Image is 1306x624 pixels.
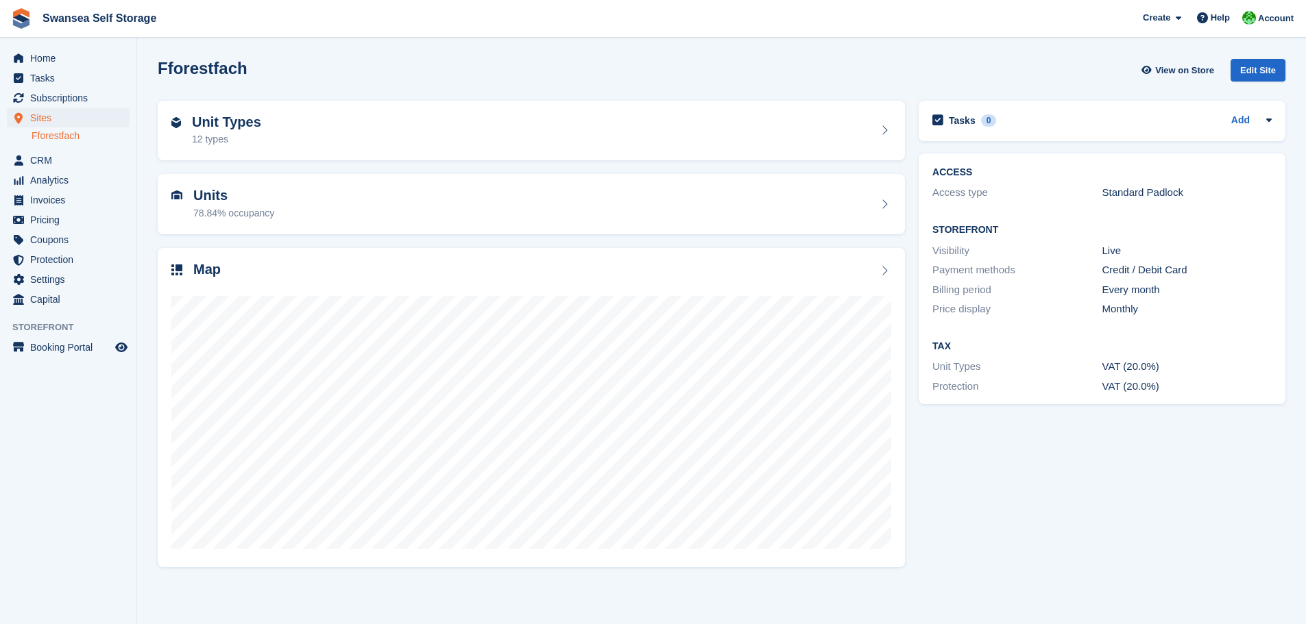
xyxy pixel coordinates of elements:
[113,339,130,355] a: Preview store
[7,338,130,357] a: menu
[30,290,112,309] span: Capital
[1231,113,1250,129] a: Add
[30,190,112,210] span: Invoices
[158,248,905,568] a: Map
[7,290,130,309] a: menu
[171,117,181,128] img: unit-type-icn-2b2737a686de81e16bb02015468b77c625bbabd49415b5ef34ead5e3b44a266d.svg
[37,7,162,29] a: Swansea Self Storage
[193,262,221,277] h2: Map
[192,114,261,130] h2: Unit Types
[12,321,136,334] span: Storefront
[949,114,976,127] h2: Tasks
[7,190,130,210] a: menu
[30,151,112,170] span: CRM
[981,114,997,127] div: 0
[7,210,130,229] a: menu
[30,49,112,68] span: Home
[1211,11,1230,25] span: Help
[30,250,112,269] span: Protection
[1102,262,1272,278] div: Credit / Debit Card
[7,171,130,190] a: menu
[1231,59,1285,87] a: Edit Site
[1231,59,1285,82] div: Edit Site
[7,230,130,249] a: menu
[1258,12,1294,25] span: Account
[7,88,130,108] a: menu
[7,108,130,127] a: menu
[158,174,905,234] a: Units 78.84% occupancy
[1102,185,1272,201] div: Standard Padlock
[171,264,182,275] img: map-icn-33ee37083ee616e46c38cad1a60f524a97daa1e2b2c8c0bc3eb3415660979fc1.svg
[11,8,32,29] img: stora-icon-8386f47178a22dfd0bd8f6a31ec36ba5ce8667c1dd55bd0f319d3a0aa187defe.svg
[932,359,1102,375] div: Unit Types
[932,225,1272,236] h2: Storefront
[1102,243,1272,259] div: Live
[7,151,130,170] a: menu
[1102,282,1272,298] div: Every month
[30,210,112,229] span: Pricing
[158,59,247,77] h2: Fforestfach
[158,101,905,161] a: Unit Types 12 types
[932,282,1102,298] div: Billing period
[1102,359,1272,375] div: VAT (20.0%)
[30,230,112,249] span: Coupons
[1143,11,1170,25] span: Create
[30,270,112,289] span: Settings
[30,108,112,127] span: Sites
[1102,301,1272,317] div: Monthly
[30,68,112,88] span: Tasks
[7,250,130,269] a: menu
[932,301,1102,317] div: Price display
[32,129,130,142] a: Fforestfach
[30,88,112,108] span: Subscriptions
[192,132,261,147] div: 12 types
[7,49,130,68] a: menu
[932,262,1102,278] div: Payment methods
[30,338,112,357] span: Booking Portal
[932,185,1102,201] div: Access type
[932,167,1272,178] h2: ACCESS
[932,379,1102,395] div: Protection
[1102,379,1272,395] div: VAT (20.0%)
[7,270,130,289] a: menu
[932,243,1102,259] div: Visibility
[171,190,182,200] img: unit-icn-7be61d7bf1b0ce9d3e12c5938cc71ed9869f7b940bace4675aadf7bd6d80202e.svg
[193,188,274,203] h2: Units
[30,171,112,190] span: Analytics
[193,206,274,221] div: 78.84% occupancy
[1139,59,1220,82] a: View on Store
[932,341,1272,352] h2: Tax
[7,68,130,88] a: menu
[1155,64,1214,77] span: View on Store
[1242,11,1256,25] img: Andrew Robbins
